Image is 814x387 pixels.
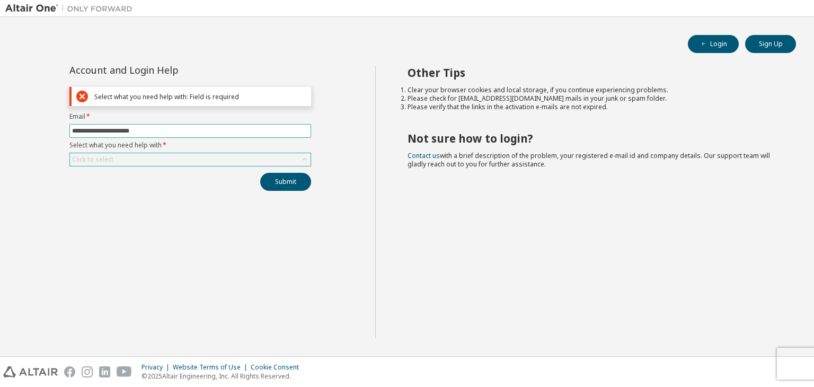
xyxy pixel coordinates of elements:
div: Account and Login Help [69,66,263,74]
li: Please check for [EMAIL_ADDRESS][DOMAIN_NAME] mails in your junk or spam folder. [408,94,777,103]
img: youtube.svg [117,366,132,377]
img: instagram.svg [82,366,93,377]
button: Sign Up [745,35,796,53]
h2: Not sure how to login? [408,131,777,145]
button: Submit [260,173,311,191]
div: Cookie Consent [251,363,305,372]
button: Login [688,35,739,53]
li: Clear your browser cookies and local storage, if you continue experiencing problems. [408,86,777,94]
li: Please verify that the links in the activation e-mails are not expired. [408,103,777,111]
img: facebook.svg [64,366,75,377]
span: with a brief description of the problem, your registered e-mail id and company details. Our suppo... [408,151,770,169]
img: linkedin.svg [99,366,110,377]
p: © 2025 Altair Engineering, Inc. All Rights Reserved. [141,372,305,381]
div: Click to select [72,155,113,164]
label: Email [69,112,311,121]
div: Website Terms of Use [173,363,251,372]
a: Contact us [408,151,440,160]
label: Select what you need help with [69,141,311,149]
img: Altair One [5,3,138,14]
img: altair_logo.svg [3,366,58,377]
div: Privacy [141,363,173,372]
div: Select what you need help with: Field is required [94,93,306,101]
h2: Other Tips [408,66,777,80]
div: Click to select [70,153,311,166]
